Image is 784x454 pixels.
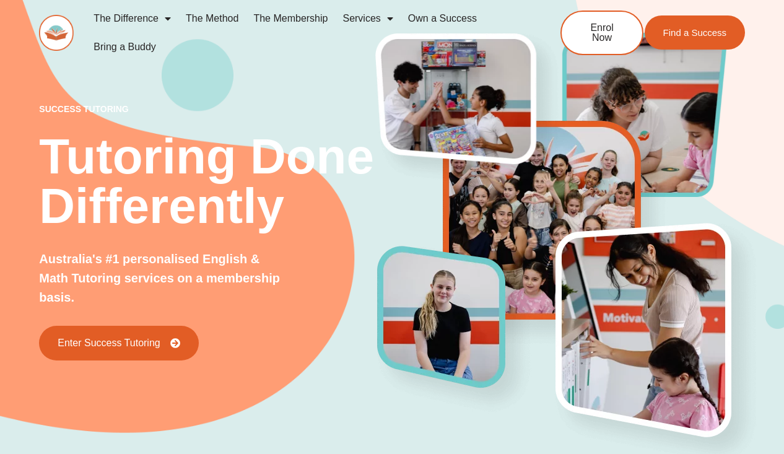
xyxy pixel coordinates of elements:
[644,15,745,50] a: Find a Success
[580,23,624,43] span: Enrol Now
[401,4,484,33] a: Own a Success
[560,11,643,55] a: Enrol Now
[39,326,198,360] a: Enter Success Tutoring
[246,4,335,33] a: The Membership
[39,250,286,307] p: Australia's #1 personalised English & Math Tutoring services on a membership basis.
[335,4,400,33] a: Services
[86,4,520,61] nav: Menu
[58,338,160,348] span: Enter Success Tutoring
[86,33,163,61] a: Bring a Buddy
[663,28,726,37] span: Find a Success
[178,4,246,33] a: The Method
[86,4,178,33] a: The Difference
[39,105,378,113] p: success tutoring
[39,132,378,231] h2: Tutoring Done Differently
